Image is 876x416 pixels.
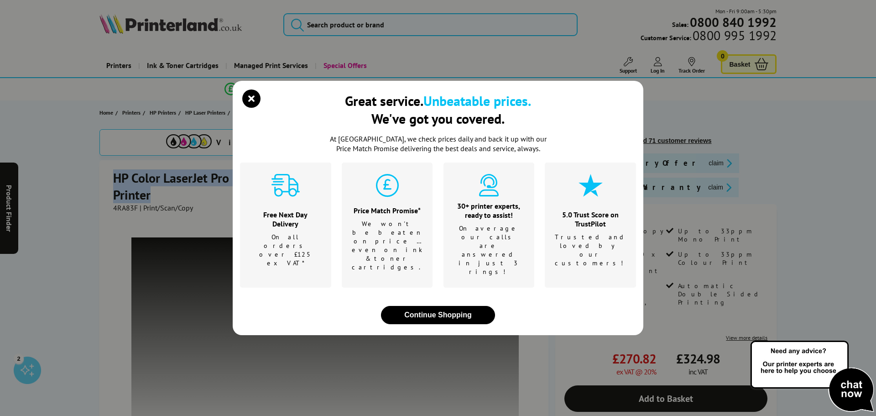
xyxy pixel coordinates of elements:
[251,233,320,268] p: On all orders over £125 ex VAT*
[352,206,423,215] div: Price Match Promise*
[748,339,876,414] img: Open Live Chat window
[345,92,531,127] div: Great service. We've got you covered.
[423,92,531,110] b: Unbeatable prices.
[324,134,552,153] p: At [GEOGRAPHIC_DATA], we check prices daily and back it up with our Price Match Promise deliverin...
[455,224,523,276] p: On average our calls are answered in just 3 rings!
[381,306,495,324] button: close modal
[352,220,423,272] p: We won't be beaten on price …even on ink & toner cartridges.
[245,92,258,105] button: close modal
[251,210,320,228] div: Free Next Day Delivery
[455,201,523,220] div: 30+ printer experts, ready to assist!
[555,210,626,228] div: 5.0 Trust Score on TrustPilot
[555,233,626,268] p: Trusted and loved by our customers!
